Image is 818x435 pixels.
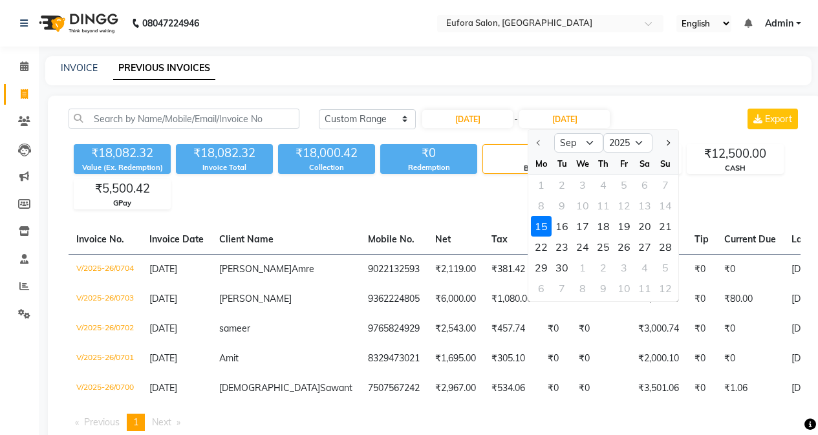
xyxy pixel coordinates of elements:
div: 19 [614,216,634,237]
div: 28 [655,237,676,257]
div: 22 [531,237,552,257]
div: 20 [634,216,655,237]
div: CASH [687,163,783,174]
td: ₹3,501.06 [630,374,687,403]
span: Next [152,416,171,428]
div: 10 [614,278,634,299]
div: Monday, October 6, 2025 [531,278,552,299]
td: ₹0 [540,344,571,374]
td: ₹534.06 [484,374,540,403]
div: We [572,153,593,174]
span: [DEMOGRAPHIC_DATA] [219,382,320,394]
div: Tuesday, September 16, 2025 [552,216,572,237]
span: [PERSON_NAME] [219,263,292,275]
div: Saturday, September 20, 2025 [634,216,655,237]
span: [DATE] [149,293,177,304]
a: INVOICE [61,62,98,74]
span: Invoice No. [76,233,124,245]
td: ₹0 [687,314,716,344]
td: ₹0 [540,314,571,344]
td: 7507567242 [360,374,427,403]
span: [PERSON_NAME] [219,293,292,304]
span: Admin [765,17,793,30]
div: Tuesday, October 7, 2025 [552,278,572,299]
td: ₹2,000.10 [630,344,687,374]
div: Mo [531,153,552,174]
input: Start Date [422,110,513,128]
div: Wednesday, September 17, 2025 [572,216,593,237]
td: ₹80.00 [716,284,784,314]
td: ₹305.10 [484,344,540,374]
select: Select month [554,133,603,153]
td: ₹2,967.00 [427,374,484,403]
b: 08047224946 [142,5,199,41]
td: ₹0 [687,254,716,284]
td: V/2025-26/0703 [69,284,142,314]
nav: Pagination [69,414,801,431]
img: logo [33,5,122,41]
div: 3 [614,257,634,278]
div: ₹0 [380,144,477,162]
a: PREVIOUS INVOICES [113,57,215,80]
div: Invoice Total [176,162,273,173]
td: ₹381.42 [484,254,540,284]
td: ₹0 [687,344,716,374]
div: Wednesday, September 24, 2025 [572,237,593,257]
div: 16 [552,216,572,237]
div: Sunday, October 12, 2025 [655,278,676,299]
div: Redemption [380,162,477,173]
button: Next month [662,133,673,153]
div: Monday, September 29, 2025 [531,257,552,278]
span: Previous [84,416,120,428]
span: Amre [292,263,314,275]
td: ₹6,000.00 [427,284,484,314]
div: 17 [572,216,593,237]
div: Tuesday, September 23, 2025 [552,237,572,257]
div: 4 [634,257,655,278]
span: [DATE] [149,323,177,334]
span: Client Name [219,233,274,245]
div: Tuesday, September 30, 2025 [552,257,572,278]
div: Collection [278,162,375,173]
div: 6 [531,278,552,299]
td: 9362224805 [360,284,427,314]
span: Tax [491,233,508,245]
div: 26 [614,237,634,257]
div: Friday, October 3, 2025 [614,257,634,278]
div: Thursday, October 2, 2025 [593,257,614,278]
div: 7 [552,278,572,299]
div: Monday, September 15, 2025 [531,216,552,237]
span: [DATE] [149,352,177,364]
td: ₹0 [540,374,571,403]
td: 9765824929 [360,314,427,344]
div: 29 [531,257,552,278]
div: 12 [655,278,676,299]
div: 9 [593,278,614,299]
td: ₹0 [687,284,716,314]
div: Sunday, September 21, 2025 [655,216,676,237]
span: sameer [219,323,250,334]
td: ₹1,695.00 [427,344,484,374]
td: ₹0 [571,314,630,344]
div: ₹5,500.42 [74,180,170,198]
span: Export [765,113,792,125]
td: V/2025-26/0701 [69,344,142,374]
span: Sawant [320,382,352,394]
div: Saturday, September 27, 2025 [634,237,655,257]
div: Sa [634,153,655,174]
div: GPay [74,198,170,209]
div: ₹12,500.00 [687,145,783,163]
span: [DATE] [149,263,177,275]
td: ₹0 [716,344,784,374]
span: Invoice Date [149,233,204,245]
div: 24 [572,237,593,257]
span: [DATE] [149,382,177,394]
input: Search by Name/Mobile/Email/Invoice No [69,109,299,129]
span: Mobile No. [368,233,414,245]
td: 9022132593 [360,254,427,284]
div: Tu [552,153,572,174]
div: ₹18,000.42 [278,144,375,162]
div: Thursday, September 25, 2025 [593,237,614,257]
div: 25 [593,237,614,257]
div: Saturday, October 11, 2025 [634,278,655,299]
